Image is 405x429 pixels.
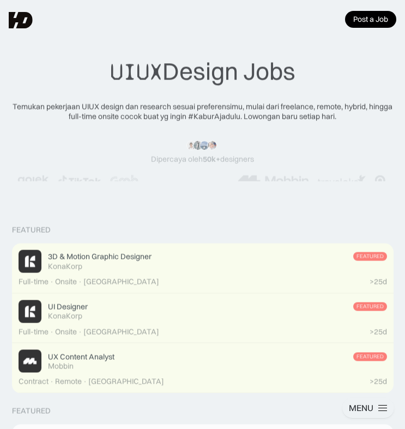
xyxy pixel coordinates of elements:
[9,101,396,121] div: Temukan pekerjaan UIUX design dan research sesuai preferensimu, mulai dari freelance, remote, hyb...
[48,251,152,261] div: 3D & Motion Graphic Designer
[55,277,77,286] div: Onsite
[88,377,164,386] div: [GEOGRAPHIC_DATA]
[349,402,373,414] div: MENU
[12,343,394,393] a: Job ImageUX Content AnalystFeaturedMobbin>25dContract·Remote·[GEOGRAPHIC_DATA]
[356,353,384,360] div: Featured
[50,277,54,286] div: ·
[370,377,387,386] div: >25d
[12,225,51,234] div: Featured
[353,15,388,24] div: Post a Job
[55,327,77,336] div: Onsite
[50,377,54,386] div: ·
[50,327,54,336] div: ·
[48,261,82,270] div: KonaKorp
[78,327,82,336] div: ·
[48,352,114,361] div: UX Content Analyst
[12,293,394,343] a: Job ImageUI DesignerFeaturedKonaKorp>25dFull-time·Onsite·[GEOGRAPHIC_DATA]
[203,154,220,164] span: 50k+
[19,349,41,372] img: Job Image
[370,327,387,336] div: >25d
[12,243,394,293] a: Job Image3D & Motion Graphic DesignerFeaturedKonaKorp>25dFull-time·Onsite·[GEOGRAPHIC_DATA]
[83,377,87,386] div: ·
[12,406,51,415] div: Featured
[151,154,254,164] div: Dipercaya oleh designers
[356,303,384,310] div: Featured
[83,327,159,336] div: [GEOGRAPHIC_DATA]
[345,11,396,28] a: Post a Job
[110,59,295,84] div: Design Jobs
[55,377,82,386] div: Remote
[83,277,159,286] div: [GEOGRAPHIC_DATA]
[19,300,41,323] img: Job Image
[78,277,82,286] div: ·
[356,253,384,259] div: Featured
[48,361,74,371] div: Mobbin
[110,57,162,86] span: UIUX
[370,277,387,286] div: >25d
[19,277,49,286] div: Full-time
[19,377,49,386] div: Contract
[19,250,41,273] img: Job Image
[48,311,82,321] div: KonaKorp
[19,327,49,336] div: Full-time
[48,301,88,311] div: UI Designer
